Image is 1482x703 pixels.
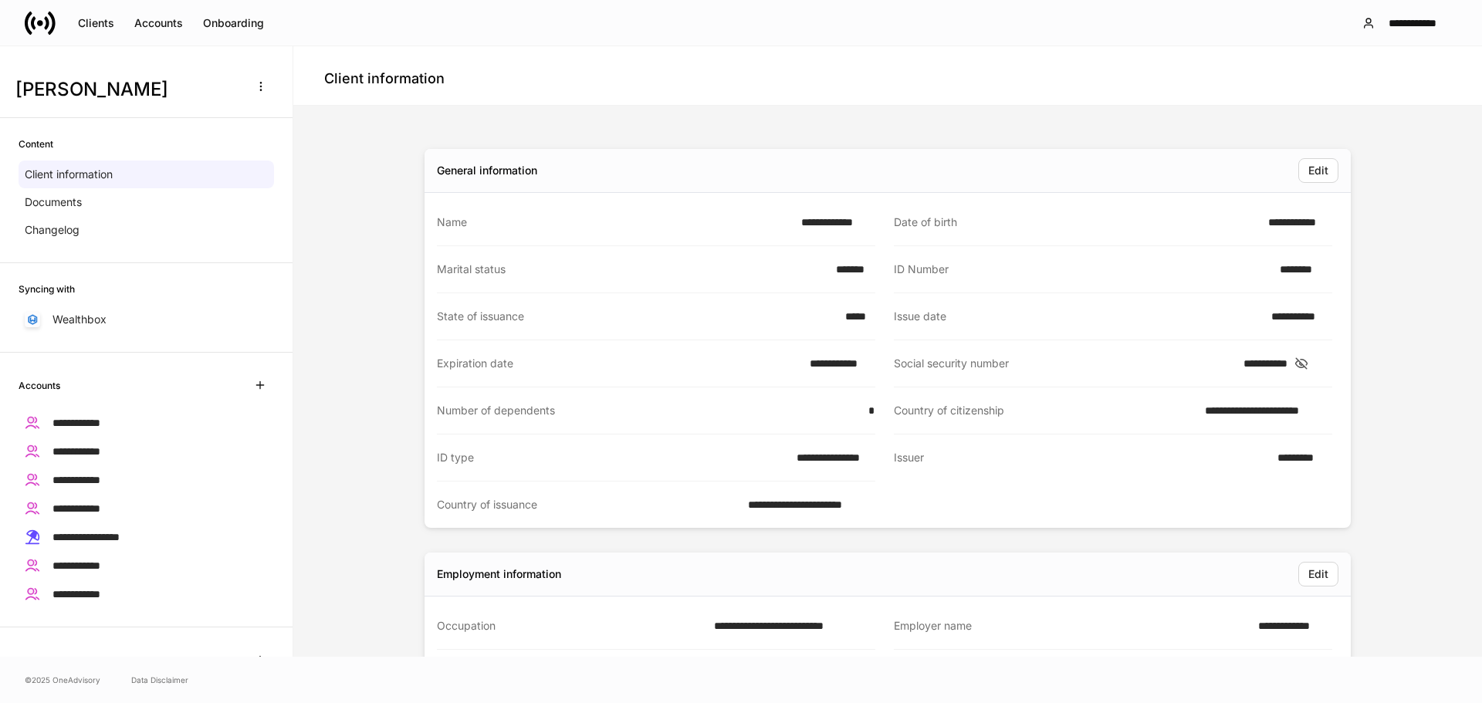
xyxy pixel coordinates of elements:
h6: Firm Forms [19,653,69,668]
div: Accounts [134,18,183,29]
button: Onboarding [193,11,274,35]
a: Data Disclaimer [131,674,188,686]
a: Documents [19,188,274,216]
div: Edit [1308,569,1328,580]
div: Onboarding [203,18,264,29]
div: Employment information [437,566,561,582]
span: © 2025 OneAdvisory [25,674,100,686]
div: Occupation [437,618,705,634]
div: ID Number [894,262,1271,277]
div: Name [437,215,792,230]
div: Country of issuance [437,497,739,512]
div: Clients [78,18,114,29]
div: Issue date [894,309,1262,324]
div: State of issuance [437,309,836,324]
div: Issuer [894,450,1268,466]
button: Edit [1298,562,1338,586]
h4: Client information [324,69,445,88]
div: Number of dependents [437,403,859,418]
h6: Content [19,137,53,151]
h6: Accounts [19,378,60,393]
div: Marital status [437,262,827,277]
a: Wealthbox [19,306,274,333]
div: Social security number [894,356,1234,371]
button: Edit [1298,158,1338,183]
div: Expiration date [437,356,800,371]
p: Client information [25,167,113,182]
h6: Syncing with [19,282,75,296]
div: Edit [1308,165,1328,176]
h3: [PERSON_NAME] [15,77,239,102]
a: Changelog [19,216,274,244]
p: Changelog [25,222,80,238]
p: Wealthbox [52,312,107,327]
a: Client information [19,161,274,188]
p: Documents [25,194,82,210]
div: Date of birth [894,215,1259,230]
div: Country of citizenship [894,403,1196,418]
div: Employer name [894,618,1249,634]
div: ID type [437,450,787,465]
div: General information [437,163,537,178]
button: Accounts [124,11,193,35]
button: Clients [68,11,124,35]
